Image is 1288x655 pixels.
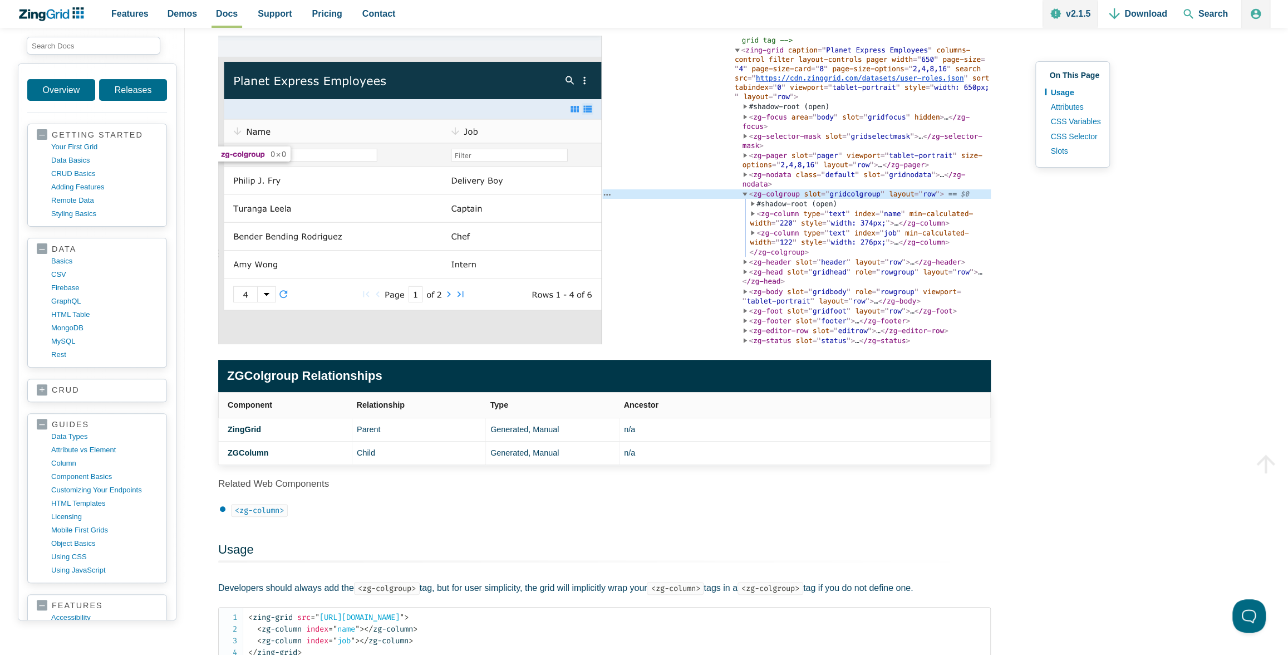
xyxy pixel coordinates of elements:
p: Developers should always add the tag, but for user simplicity, the grid will implicitly wrap your... [218,580,991,595]
a: using CSS [51,550,158,564]
span: Pricing [312,6,342,21]
a: column [51,457,158,470]
a: CRUD basics [51,167,158,180]
a: accessibility [51,611,158,624]
caption: ZGColgroup Relationships [218,360,991,392]
a: basics [51,255,158,268]
a: guides [37,419,158,430]
td: n/a [620,418,991,441]
a: mobile first grids [51,524,158,537]
a: customizing your endpoints [51,483,158,497]
span: zg-column [257,624,302,634]
span: > [355,636,360,646]
a: using JavaScript [51,564,158,577]
span: zg-column [257,636,302,646]
span: Docs [216,6,238,21]
td: Generated, Manual [486,441,620,465]
a: crud [37,385,158,396]
img: Image of the DOM relationship for the zg-colgroup web component tag [218,36,991,345]
a: licensing [51,510,158,524]
code: <zg-column> [231,504,288,517]
span: " [351,636,355,646]
span: Support [258,6,292,21]
td: Child [352,441,486,465]
span: < [257,624,262,634]
span: index [306,624,328,634]
span: " [333,624,337,634]
th: Relationship [352,392,486,418]
td: Parent [352,418,486,441]
input: search input [27,37,160,55]
a: CSS Selector [1045,129,1100,144]
td: n/a [620,441,991,465]
th: Type [486,392,620,418]
a: HTML templates [51,497,158,510]
code: <zg-column> [647,582,704,595]
a: data [37,244,158,255]
a: object basics [51,537,158,550]
span: zing-grid [248,613,293,622]
span: job [328,636,355,646]
code: <zg-colgroup> [738,582,803,595]
span: > [360,624,364,634]
a: Usage [218,542,254,556]
a: <zg-column> [231,505,288,515]
code: <zg-colgroup> [354,582,420,595]
span: Demos [168,6,197,21]
span: Features [111,6,149,21]
span: " [333,636,337,646]
span: > [409,636,413,646]
span: src [297,613,311,622]
span: </ [360,636,368,646]
a: Usage [1045,85,1100,100]
span: " [355,624,360,634]
iframe: Toggle Customer Support [1232,599,1266,633]
span: zg-column [360,636,409,646]
a: GraphQL [51,295,158,308]
span: Contact [362,6,396,21]
span: zg-column [364,624,413,634]
span: [URL][DOMAIN_NAME] [311,613,404,622]
span: index [306,636,328,646]
span: > [413,624,417,634]
a: MongoDB [51,321,158,335]
span: < [257,636,262,646]
span: > [404,613,409,622]
a: remote data [51,194,158,207]
h4: Related Web Components [218,478,991,490]
a: Overview [27,79,95,101]
span: name [328,624,360,634]
a: ZingGrid [228,425,261,434]
a: CSS Variables [1045,114,1100,129]
a: data types [51,430,158,443]
span: = [328,636,333,646]
td: Generated, Manual [486,418,620,441]
a: Releases [99,79,167,101]
span: = [311,613,315,622]
a: CSV [51,268,158,281]
span: " [400,613,404,622]
a: component basics [51,470,158,483]
a: Attribute vs Element [51,443,158,457]
a: MySQL [51,335,158,348]
a: rest [51,348,158,361]
span: = [328,624,333,634]
span: < [248,613,253,622]
a: your first grid [51,140,158,154]
a: data basics [51,154,158,167]
a: adding features [51,180,158,194]
a: getting started [37,130,158,140]
a: Attributes [1045,100,1100,114]
th: Component [219,392,352,418]
span: " [315,613,319,622]
a: ZingChart Logo. Click to return to the homepage [18,7,90,21]
a: Slots [1045,144,1100,158]
th: Ancestor [620,392,991,418]
a: ZGColumn [228,448,269,457]
a: styling basics [51,207,158,221]
span: </ [364,624,373,634]
a: features [37,600,158,611]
